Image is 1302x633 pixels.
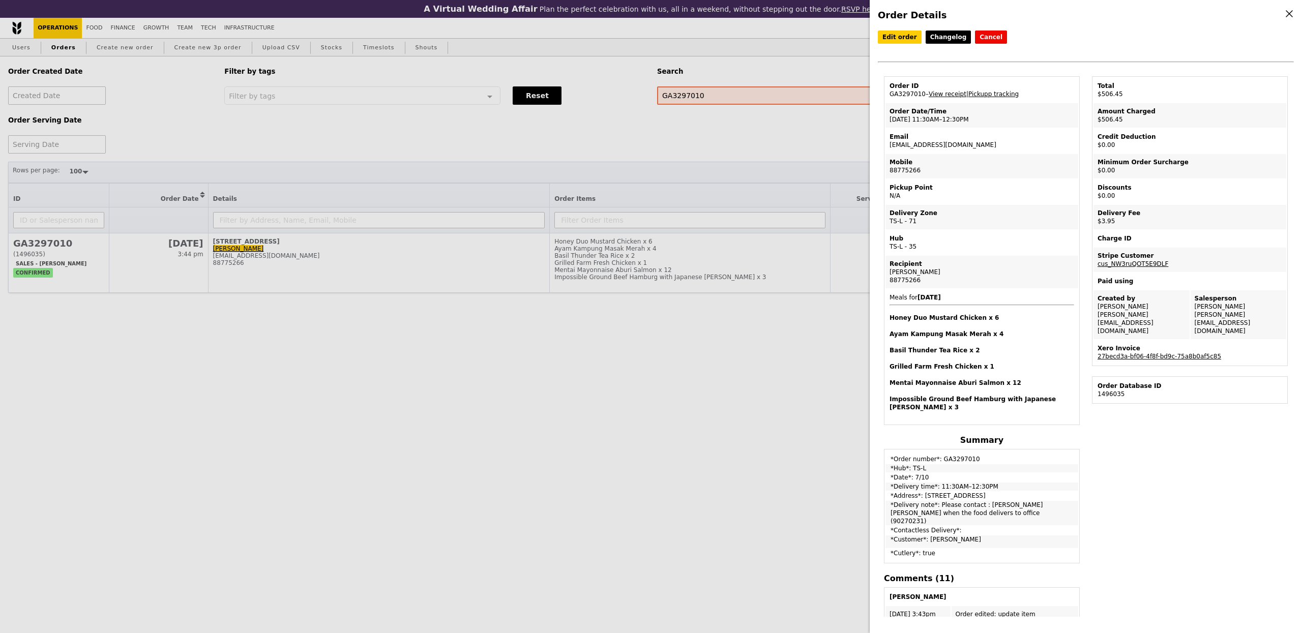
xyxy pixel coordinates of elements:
[878,31,922,44] a: Edit order
[885,450,1078,463] td: *Order number*: GA3297010
[890,314,1074,322] h4: Honey Duo Mustard Chicken x 6
[1098,107,1282,115] div: Amount Charged
[885,526,1078,534] td: *Contactless Delivery*:
[885,535,1078,548] td: *Customer*: [PERSON_NAME]
[884,574,1080,583] h4: Comments (11)
[1098,353,1221,360] a: 27becd3a-bf06-4f8f-bd9c-75a8b0af5c85
[885,473,1078,481] td: *Date*: 7/10
[1098,382,1282,390] div: Order Database ID
[890,209,1074,217] div: Delivery Zone
[885,483,1078,491] td: *Delivery time*: 11:30AM–12:30PM
[890,611,936,618] span: [DATE] 3:43pm
[890,276,1074,284] div: 88775266
[1098,133,1282,141] div: Credit Deduction
[885,230,1078,255] td: TS-L - 35
[885,179,1078,204] td: N/A
[885,103,1078,128] td: [DATE] 11:30AM–12:30PM
[885,129,1078,153] td: [EMAIL_ADDRESS][DOMAIN_NAME]
[968,91,1019,98] a: Pickupp tracking
[1098,209,1282,217] div: Delivery Fee
[890,158,1074,166] div: Mobile
[1093,290,1190,339] td: [PERSON_NAME] [PERSON_NAME][EMAIL_ADDRESS][DOMAIN_NAME]
[1098,252,1282,260] div: Stripe Customer
[884,435,1080,445] h4: Summary
[890,133,1074,141] div: Email
[926,91,929,98] span: –
[890,363,1074,371] h4: Grilled Farm Fresh Chicken x 1
[1098,234,1282,243] div: Charge ID
[1098,82,1282,90] div: Total
[890,268,1074,276] div: [PERSON_NAME]
[1195,294,1283,303] div: Salesperson
[1098,260,1168,267] a: cus_NW3ruQOT5E9DLF
[890,294,1074,411] span: Meals for
[1093,154,1286,178] td: $0.00
[890,346,1074,354] h4: Basil Thunder Tea Rice x 2
[966,91,1019,98] span: |
[890,234,1074,243] div: Hub
[1098,344,1282,352] div: Xero Invoice
[1098,184,1282,192] div: Discounts
[929,91,966,98] a: View receipt
[890,82,1074,90] div: Order ID
[890,379,1074,387] h4: Mentai Mayonnaise Aburi Salmon x 12
[890,260,1074,268] div: Recipient
[890,395,1074,411] h4: Impossible Ground Beef Hamburg with Japanese [PERSON_NAME] x 3
[885,78,1078,102] td: GA3297010
[890,184,1074,192] div: Pickup Point
[890,330,1074,338] h4: Ayam Kampung Masak Merah x 4
[890,593,946,600] b: [PERSON_NAME]
[1191,290,1287,339] td: [PERSON_NAME] [PERSON_NAME][EMAIL_ADDRESS][DOMAIN_NAME]
[890,107,1074,115] div: Order Date/Time
[1098,277,1282,285] div: Paid using
[1093,205,1286,229] td: $3.95
[885,205,1078,229] td: TS-L - 71
[885,492,1078,500] td: *Address*: [STREET_ADDRESS]
[975,31,1007,44] button: Cancel
[1098,158,1282,166] div: Minimum Order Surcharge
[952,606,1078,622] td: Order edited: update item
[885,154,1078,178] td: 88775266
[885,464,1078,472] td: *Hub*: TS-L
[1093,78,1286,102] td: $506.45
[1093,179,1286,204] td: $0.00
[1093,129,1286,153] td: $0.00
[1098,294,1186,303] div: Created by
[878,10,946,20] span: Order Details
[1093,103,1286,128] td: $506.45
[885,501,1078,525] td: *Delivery note*: Please contact : [PERSON_NAME] [PERSON_NAME] when the food delivers to office (9...
[1093,378,1286,402] td: 1496035
[918,294,941,301] b: [DATE]
[885,549,1078,562] td: *Cutlery*: true
[926,31,971,44] a: Changelog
